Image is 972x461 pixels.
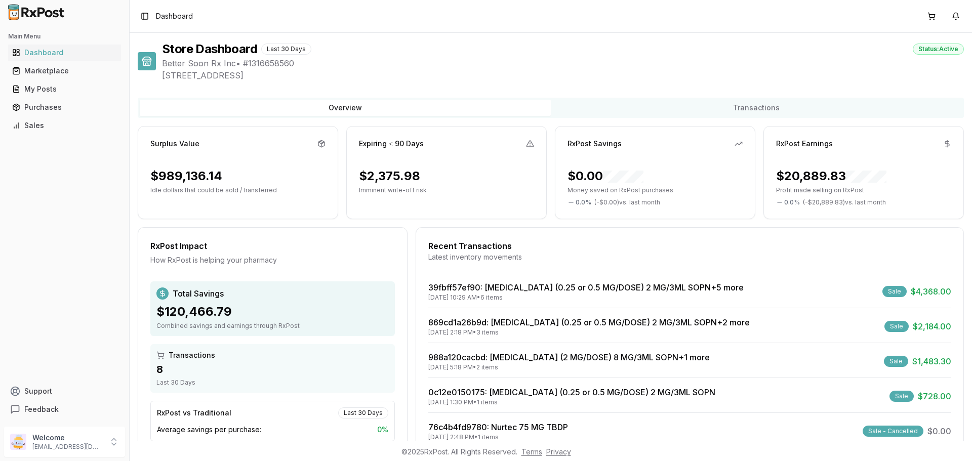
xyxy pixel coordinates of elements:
div: Sale [884,321,909,332]
div: Sale - Cancelled [863,426,923,437]
div: Status: Active [913,44,964,55]
span: 0.0 % [784,198,800,206]
div: Expiring ≤ 90 Days [359,139,424,149]
p: Profit made selling on RxPost [776,186,951,194]
div: Dashboard [12,48,117,58]
span: [STREET_ADDRESS] [162,69,964,81]
span: 0 % [377,425,388,435]
a: 76c4b4fd9780: Nurtec 75 MG TBDP [428,422,568,432]
span: ( - $0.00 ) vs. last month [594,198,660,206]
p: Welcome [32,433,103,443]
h2: Main Menu [8,32,121,40]
img: User avatar [10,434,26,450]
span: 0.0 % [576,198,591,206]
a: 0c12e0150175: [MEDICAL_DATA] (0.25 or 0.5 MG/DOSE) 2 MG/3ML SOPN [428,387,715,397]
div: RxPost Earnings [776,139,833,149]
div: [DATE] 1:30 PM • 1 items [428,398,715,406]
a: 988a120cacbd: [MEDICAL_DATA] (2 MG/DOSE) 8 MG/3ML SOPN+1 more [428,352,710,362]
div: [DATE] 2:48 PM • 1 items [428,433,568,441]
span: Average savings per purchase: [157,425,261,435]
span: Feedback [24,404,59,414]
a: Purchases [8,98,121,116]
div: Marketplace [12,66,117,76]
button: Marketplace [4,63,125,79]
h1: Store Dashboard [162,41,257,57]
div: $120,466.79 [156,304,389,320]
div: $20,889.83 [776,168,886,184]
div: Last 30 Days [156,379,389,387]
span: Better Soon Rx Inc • # 1316658560 [162,57,964,69]
div: $989,136.14 [150,168,222,184]
a: Sales [8,116,121,135]
p: Imminent write-off risk [359,186,534,194]
p: [EMAIL_ADDRESS][DOMAIN_NAME] [32,443,103,451]
button: Transactions [551,100,962,116]
div: My Posts [12,84,117,94]
button: Sales [4,117,125,134]
span: $2,184.00 [913,320,951,332]
span: $4,368.00 [911,285,951,298]
div: $2,375.98 [359,168,420,184]
button: Purchases [4,99,125,115]
div: $0.00 [568,168,643,184]
div: Sales [12,120,117,131]
div: Combined savings and earnings through RxPost [156,322,389,330]
a: My Posts [8,80,121,98]
div: Surplus Value [150,139,199,149]
div: 8 [156,362,389,376]
img: RxPost Logo [4,4,69,20]
div: Last 30 Days [261,44,311,55]
a: Privacy [546,447,571,456]
div: RxPost Savings [568,139,622,149]
div: [DATE] 5:18 PM • 2 items [428,363,710,371]
button: Support [4,382,125,400]
a: 39fbff57ef90: [MEDICAL_DATA] (0.25 or 0.5 MG/DOSE) 2 MG/3ML SOPN+5 more [428,282,744,292]
span: $1,483.30 [912,355,951,367]
div: [DATE] 2:18 PM • 3 items [428,328,750,337]
span: Total Savings [173,287,224,300]
div: [DATE] 10:29 AM • 6 items [428,294,744,302]
a: 869cd1a26b9d: [MEDICAL_DATA] (0.25 or 0.5 MG/DOSE) 2 MG/3ML SOPN+2 more [428,317,750,327]
a: Dashboard [8,44,121,62]
span: Transactions [169,350,215,360]
div: How RxPost is helping your pharmacy [150,255,395,265]
button: My Posts [4,81,125,97]
button: Feedback [4,400,125,418]
span: $728.00 [918,390,951,402]
div: RxPost vs Traditional [157,408,231,418]
a: Terms [521,447,542,456]
p: Idle dollars that could be sold / transferred [150,186,326,194]
div: Sale [882,286,907,297]
span: $0.00 [927,425,951,437]
p: Money saved on RxPost purchases [568,186,743,194]
div: Recent Transactions [428,240,951,252]
nav: breadcrumb [156,11,193,21]
div: Sale [884,356,908,367]
div: Last 30 Days [338,407,388,418]
span: ( - $20,889.83 ) vs. last month [803,198,886,206]
div: Latest inventory movements [428,252,951,262]
a: Marketplace [8,62,121,80]
button: Overview [140,100,551,116]
div: Sale [889,391,914,402]
span: Dashboard [156,11,193,21]
div: Purchases [12,102,117,112]
button: Dashboard [4,45,125,61]
div: RxPost Impact [150,240,395,252]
